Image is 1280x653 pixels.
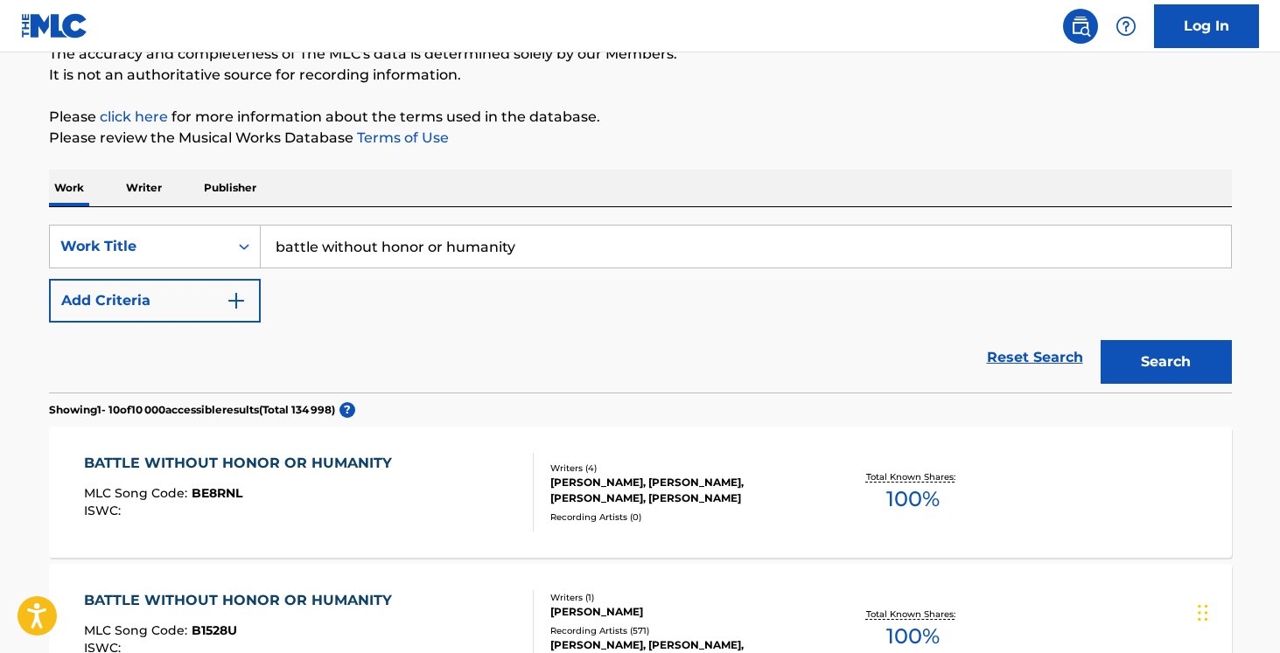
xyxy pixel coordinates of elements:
div: Widget de chat [1193,569,1280,653]
img: help [1116,16,1137,37]
span: B1528U [192,622,237,638]
p: Please review the Musical Works Database [49,128,1232,149]
span: BE8RNL [192,485,242,501]
div: BATTLE WITHOUT HONOR OR HUMANITY [84,590,401,611]
div: Work Title [60,236,218,257]
img: search [1070,16,1091,37]
p: Please for more information about the terms used in the database. [49,107,1232,128]
div: Glisser [1198,587,1208,639]
div: Writers ( 4 ) [550,462,815,475]
span: 100 % [886,621,940,652]
p: Showing 1 - 10 of 10 000 accessible results (Total 134 998 ) [49,402,335,418]
p: It is not an authoritative source for recording information. [49,65,1232,86]
a: Terms of Use [353,129,449,146]
a: Public Search [1063,9,1098,44]
span: ISWC : [84,503,125,518]
iframe: Chat Widget [1193,569,1280,653]
form: Search Form [49,225,1232,392]
a: click here [100,108,168,125]
span: ? [339,402,355,418]
a: Log In [1154,4,1259,48]
div: Writers ( 1 ) [550,591,815,604]
button: Add Criteria [49,279,261,323]
a: BATTLE WITHOUT HONOR OR HUMANITYMLC Song Code:BE8RNLISWC:Writers (4)[PERSON_NAME], [PERSON_NAME],... [49,427,1232,558]
span: MLC Song Code : [84,622,192,638]
img: MLC Logo [21,13,88,38]
p: Writer [121,170,167,206]
button: Search [1101,340,1232,384]
div: BATTLE WITHOUT HONOR OR HUMANITY [84,453,401,474]
div: [PERSON_NAME] [550,604,815,620]
div: [PERSON_NAME], [PERSON_NAME], [PERSON_NAME], [PERSON_NAME] [550,475,815,506]
div: Recording Artists ( 0 ) [550,511,815,524]
p: Total Known Shares: [866,608,960,621]
img: 9d2ae6d4665cec9f34b9.svg [226,290,247,311]
div: Recording Artists ( 571 ) [550,624,815,637]
p: Total Known Shares: [866,470,960,483]
span: 100 % [886,483,940,515]
div: Help [1109,9,1144,44]
p: Publisher [199,170,262,206]
span: MLC Song Code : [84,485,192,501]
p: The accuracy and completeness of The MLC's data is determined solely by our Members. [49,44,1232,65]
p: Work [49,170,89,206]
a: Reset Search [978,338,1092,377]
